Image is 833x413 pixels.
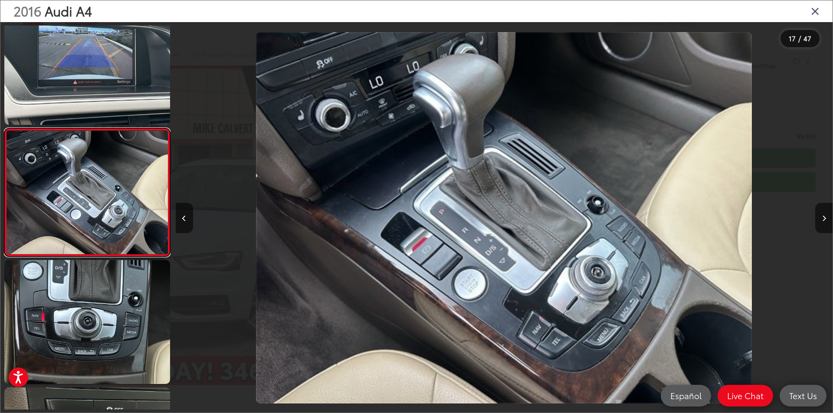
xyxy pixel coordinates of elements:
img: 2016 Audi A4 2.0T Premium Plus FrontTrak [256,32,752,404]
a: Español [661,385,711,406]
button: Next image [815,203,833,233]
span: / [797,36,802,42]
i: Close gallery [811,5,820,16]
div: 2016 Audi A4 2.0T Premium Plus FrontTrak 16 [175,32,832,404]
img: 2016 Audi A4 2.0T Premium Plus FrontTrak [3,259,171,385]
span: 17 [789,33,796,43]
a: Live Chat [718,385,773,406]
span: Audi A4 [45,1,92,20]
a: Text Us [780,385,826,406]
img: 2016 Audi A4 2.0T Premium Plus FrontTrak [5,131,169,254]
span: 47 [803,33,811,43]
button: Previous image [176,203,193,233]
span: Live Chat [723,390,768,401]
span: 2016 [13,1,41,20]
span: Text Us [785,390,821,401]
span: Español [666,390,706,401]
